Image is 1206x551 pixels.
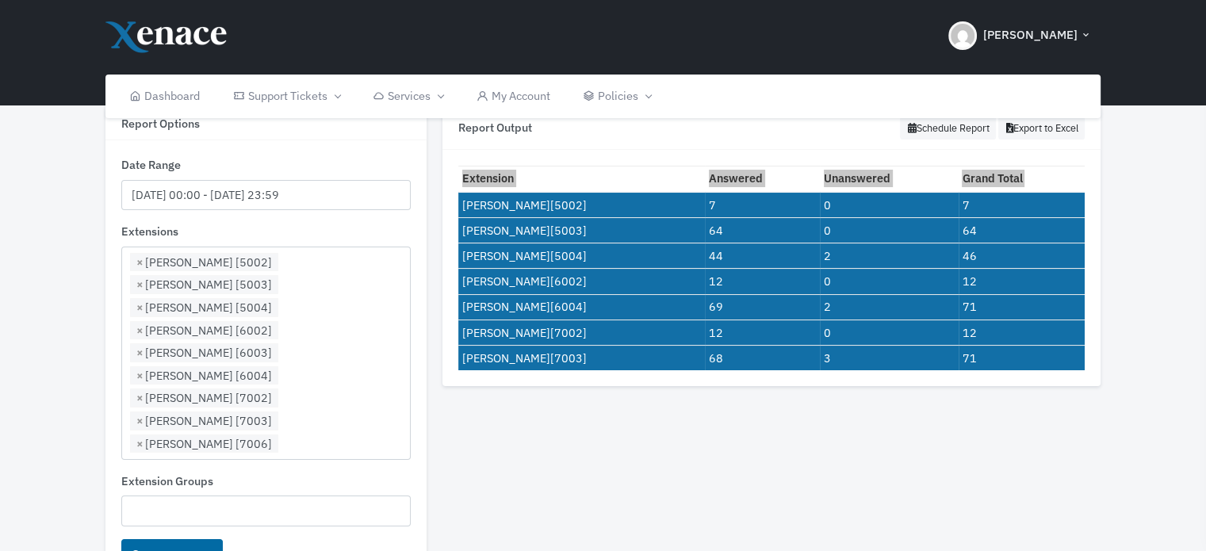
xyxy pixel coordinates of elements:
[705,294,820,320] td: 69
[939,8,1101,63] button: [PERSON_NAME]
[136,412,144,430] span: ×
[959,166,1085,192] th: Grand Total
[959,243,1085,269] td: 46
[705,243,820,269] td: 44
[460,75,567,118] a: My Account
[121,117,411,130] h6: Report Options
[113,75,217,118] a: Dashboard
[121,473,213,490] label: Extension Groups
[462,350,550,365] a: [PERSON_NAME]
[705,345,820,370] td: 68
[130,366,278,385] li: Glyn Lashmar [6004]
[959,345,1085,370] td: 71
[705,166,820,192] th: Answered
[820,345,959,370] td: 3
[567,75,668,118] a: Policies
[458,320,705,345] td: [7002]
[959,269,1085,294] td: 12
[136,322,144,339] span: ×
[136,276,144,293] span: ×
[130,411,278,430] li: Dominic Pyle [7003]
[705,192,820,218] td: 7
[357,75,460,118] a: Services
[705,217,820,243] td: 64
[462,325,550,340] a: [PERSON_NAME]
[820,294,959,320] td: 2
[959,294,1085,320] td: 71
[121,156,181,174] label: Date Range
[130,253,278,272] li: Marc Philip [5002]
[900,117,996,140] button: Schedule Report
[959,217,1085,243] td: 64
[462,274,550,289] a: [PERSON_NAME]
[136,299,144,316] span: ×
[458,166,705,192] th: Extension
[130,434,278,453] li: Guy Harris [7006]
[959,192,1085,218] td: 7
[462,197,550,212] a: [PERSON_NAME]
[121,223,178,240] label: Extensions
[136,389,144,407] span: ×
[458,217,705,243] td: [5003]
[130,298,278,317] li: David Riddleston [5004]
[820,269,959,294] td: 0
[998,117,1085,140] button: Export to Excel
[462,223,550,238] a: [PERSON_NAME]
[130,275,278,294] li: Ashley Ager [5003]
[458,345,705,370] td: [7003]
[820,166,959,192] th: Unanswered
[820,192,959,218] td: 0
[820,320,959,345] td: 0
[130,388,278,408] li: Steve Shippey [7002]
[820,243,959,269] td: 2
[458,192,705,218] td: [5002]
[136,435,144,453] span: ×
[136,344,144,362] span: ×
[130,343,278,362] li: Joseph Smith [6003]
[462,299,550,314] a: [PERSON_NAME]
[705,269,820,294] td: 12
[136,367,144,385] span: ×
[959,320,1085,345] td: 12
[982,26,1077,44] span: [PERSON_NAME]
[216,75,356,118] a: Support Tickets
[705,320,820,345] td: 12
[130,321,278,340] li: David Gray [6002]
[458,243,705,269] td: [5004]
[458,269,705,294] td: [6002]
[458,294,705,320] td: [6004]
[948,21,977,50] img: Header Avatar
[820,217,959,243] td: 0
[136,254,144,271] span: ×
[458,121,532,134] h6: Report Output
[462,248,550,263] a: [PERSON_NAME]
